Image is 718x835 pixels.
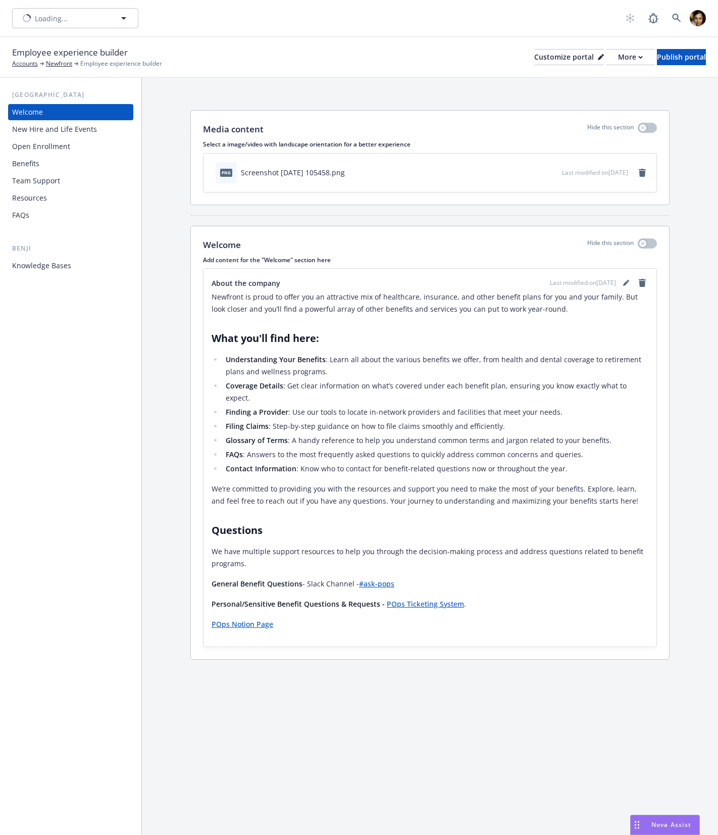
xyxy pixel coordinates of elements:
li: : Use our tools to locate in-network providers and facilities that meet your needs. [223,406,648,418]
li: : Learn all about the various benefits we offer, from health and dental coverage to retirement pl... [223,354,648,378]
div: Resources [12,190,47,206]
a: POps Ticketing System [387,599,464,609]
strong: Finding a Provider [226,407,288,417]
strong: Filing Claims [226,421,269,431]
p: - Slack Channel - [212,578,648,590]
p: Welcome [203,238,241,252]
a: Search [666,8,687,28]
span: Loading... [35,13,68,24]
a: FAQs [8,207,133,223]
li: : Answers to the most frequently asked questions to quickly address common concerns and queries. [223,449,648,461]
a: #ask-pops [359,579,394,588]
a: Report a Bug [643,8,663,28]
a: editPencil [620,277,632,289]
div: Open Enrollment [12,138,70,155]
li: : Get clear information on what’s covered under each benefit plan, ensuring you know exactly what... [223,380,648,404]
div: Knowledge Bases [12,258,71,274]
li: : Know who to contact for benefit-related questions now or throughout the year. [223,463,648,475]
p: Add content for the "Welcome" section here [203,256,657,264]
p: Hide this section [587,123,634,136]
div: Welcome [12,104,43,120]
a: remove [636,277,648,289]
li: : Step-by-step guidance on how to file claims smoothly and efficiently. [223,420,648,432]
a: remove [636,167,648,179]
a: Resources [8,190,133,206]
div: FAQs [12,207,29,223]
div: Team Support [12,173,60,189]
span: Employee experience builder [80,59,162,68]
span: png [220,169,232,176]
a: Start snowing [620,8,640,28]
p: We have multiple support resources to help you through the decision-making process and address qu... [212,546,648,570]
div: Benji [8,243,133,254]
a: Welcome [8,104,133,120]
strong: Glossary of Terms [226,435,288,445]
strong: Personal/Sensitive Benefit Questions & Requests - [212,599,385,609]
span: Nova Assist [651,820,691,829]
p: Media content [203,123,264,136]
a: Team Support [8,173,133,189]
div: Drag to move [631,815,643,834]
button: download file [533,167,541,178]
a: Newfront [46,59,72,68]
button: More [606,49,655,65]
h2: Questions [212,523,648,537]
p: Hide this section [587,238,634,252]
a: New Hire and Life Events [8,121,133,137]
button: Loading... [12,8,138,28]
span: Employee experience builder [12,46,128,59]
div: More [618,50,643,65]
h2: What you'll find here: [212,331,648,346]
span: About the company [212,278,280,288]
li: : A handy reference to help you understand common terms and jargon related to your benefits. [223,434,648,447]
strong: Understanding Your Benefits [226,355,326,364]
img: photo [690,10,706,26]
div: Screenshot [DATE] 105458.png [241,167,345,178]
button: Nova Assist [630,815,700,835]
button: preview file [549,167,558,178]
p: We’re committed to providing you with the resources and support you need to make the most of your... [212,483,648,507]
strong: Coverage Details [226,381,283,390]
span: Last modified on [DATE] [562,168,628,177]
button: Customize portal [534,49,604,65]
a: Knowledge Bases [8,258,133,274]
strong: FAQs [226,450,243,459]
p: Select a image/video with landscape orientation for a better experience [203,140,657,149]
button: Publish portal [657,49,706,65]
div: [GEOGRAPHIC_DATA] [8,90,133,100]
strong: Contact Information [226,464,296,473]
a: Benefits [8,156,133,172]
p: Newfront is proud to offer you an attractive mix of healthcare, insurance, and other benefit plan... [212,291,648,315]
p: . [212,598,648,610]
a: POps Notion Page [212,619,273,629]
div: New Hire and Life Events [12,121,97,137]
a: Open Enrollment [8,138,133,155]
strong: General Benefit Questions [212,579,302,588]
a: Accounts [12,59,38,68]
div: Benefits [12,156,39,172]
span: Last modified on [DATE] [550,278,616,287]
